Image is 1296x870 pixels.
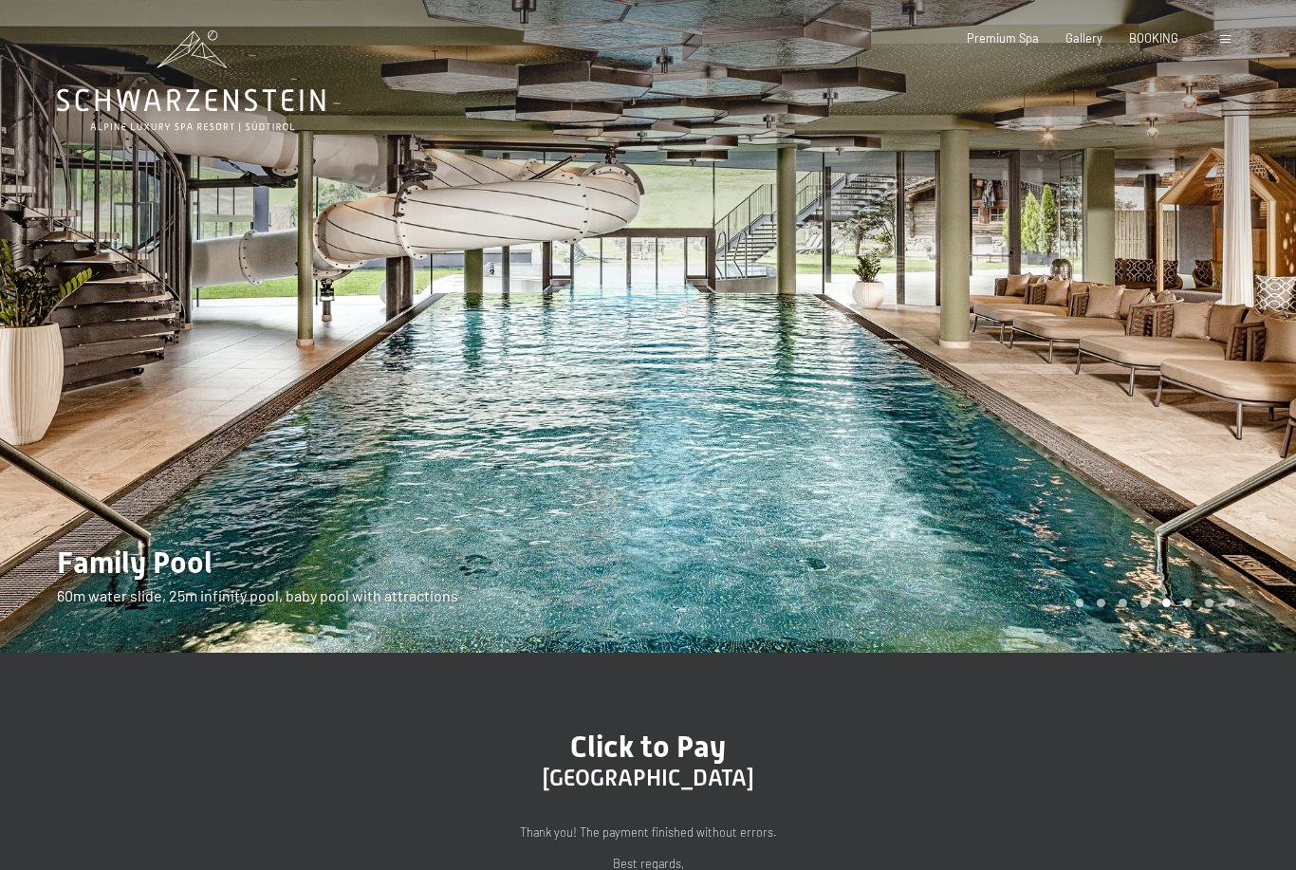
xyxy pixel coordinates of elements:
div: Carousel Page 3 [1119,599,1127,607]
div: Carousel Pagination [1069,599,1235,607]
div: Carousel Page 5 (Current Slide) [1162,599,1171,607]
p: Thank you! The payment finished without errors. [268,823,1028,842]
div: Carousel Page 2 [1097,599,1105,607]
span: Click to Pay [570,729,726,765]
div: Carousel Page 1 [1076,599,1084,607]
div: Carousel Page 4 [1140,599,1149,607]
div: Carousel Page 8 [1227,599,1235,607]
a: BOOKING [1129,30,1178,46]
div: Carousel Page 6 [1184,599,1193,607]
a: Premium Spa [967,30,1039,46]
span: [GEOGRAPHIC_DATA] [543,765,754,791]
a: Gallery [1065,30,1102,46]
div: Carousel Page 7 [1205,599,1213,607]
